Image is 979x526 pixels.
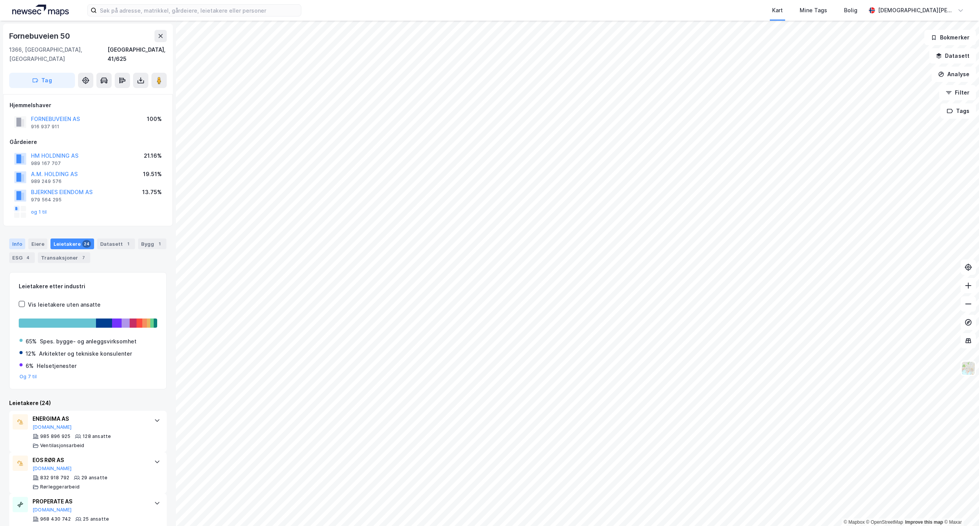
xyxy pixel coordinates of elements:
div: 6% [26,361,34,371]
div: 989 249 576 [31,178,62,185]
div: 29 ansatte [81,475,107,481]
div: Vis leietakere uten ansatte [28,300,101,309]
div: 100% [147,114,162,124]
button: Tag [9,73,75,88]
div: 1 [124,240,132,248]
input: Søk på adresse, matrikkel, gårdeiere, leietakere eller personer [97,5,301,16]
button: Filter [939,85,976,100]
div: Bolig [844,6,857,15]
div: Info [9,238,25,249]
div: Spes. bygge- og anleggsvirksomhet [40,337,137,346]
button: Tags [940,103,976,119]
button: [DOMAIN_NAME] [33,424,72,430]
div: 832 918 792 [40,475,69,481]
button: Bokmerker [924,30,976,45]
div: ESG [9,252,35,263]
div: Arkitekter og tekniske konsulenter [39,349,132,358]
div: Kontrollprogram for chat [941,489,979,526]
iframe: Chat Widget [941,489,979,526]
div: Fornebuveien 50 [9,30,72,42]
div: Leietakere [50,238,94,249]
a: Improve this map [905,519,943,525]
div: 1366, [GEOGRAPHIC_DATA], [GEOGRAPHIC_DATA] [9,45,107,64]
div: 13.75% [142,188,162,197]
div: Gårdeiere [10,137,166,147]
div: 128 ansatte [83,433,111,439]
button: [DOMAIN_NAME] [33,466,72,472]
div: 21.16% [144,151,162,160]
div: 979 564 295 [31,197,62,203]
div: Leietakere etter industri [19,282,157,291]
div: Rørleggerarbeid [40,484,80,490]
div: Bygg [138,238,166,249]
div: Leietakere (24) [9,399,167,408]
div: [GEOGRAPHIC_DATA], 41/625 [107,45,167,64]
div: 24 [82,240,91,248]
button: [DOMAIN_NAME] [33,507,72,513]
div: Helsetjenester [37,361,76,371]
div: Datasett [97,238,135,249]
div: 12% [26,349,36,358]
div: EOS RØR AS [33,456,146,465]
div: 916 937 911 [31,124,59,130]
div: PROPERATE AS [33,497,146,506]
div: [DEMOGRAPHIC_DATA][PERSON_NAME] [878,6,955,15]
button: Analyse [932,67,976,82]
button: Og 7 til [20,374,37,380]
div: 968 430 742 [40,516,71,522]
a: OpenStreetMap [866,519,903,525]
div: 989 167 707 [31,160,61,167]
div: 7 [80,254,87,261]
img: Z [961,361,976,376]
div: 4 [24,254,32,261]
a: Mapbox [844,519,865,525]
div: Ventilasjonsarbeid [40,443,85,449]
div: Mine Tags [800,6,827,15]
div: 1 [156,240,163,248]
div: ENERGIMA AS [33,414,146,423]
div: 19.51% [143,170,162,179]
img: logo.a4113a55bc3d86da70a041830d287a7e.svg [12,5,69,16]
div: 25 ansatte [83,516,109,522]
div: Kart [772,6,783,15]
div: 985 896 925 [40,433,70,439]
div: Eiere [28,238,47,249]
div: Hjemmelshaver [10,101,166,110]
button: Datasett [929,48,976,64]
div: 65% [26,337,37,346]
div: Transaksjoner [38,252,90,263]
